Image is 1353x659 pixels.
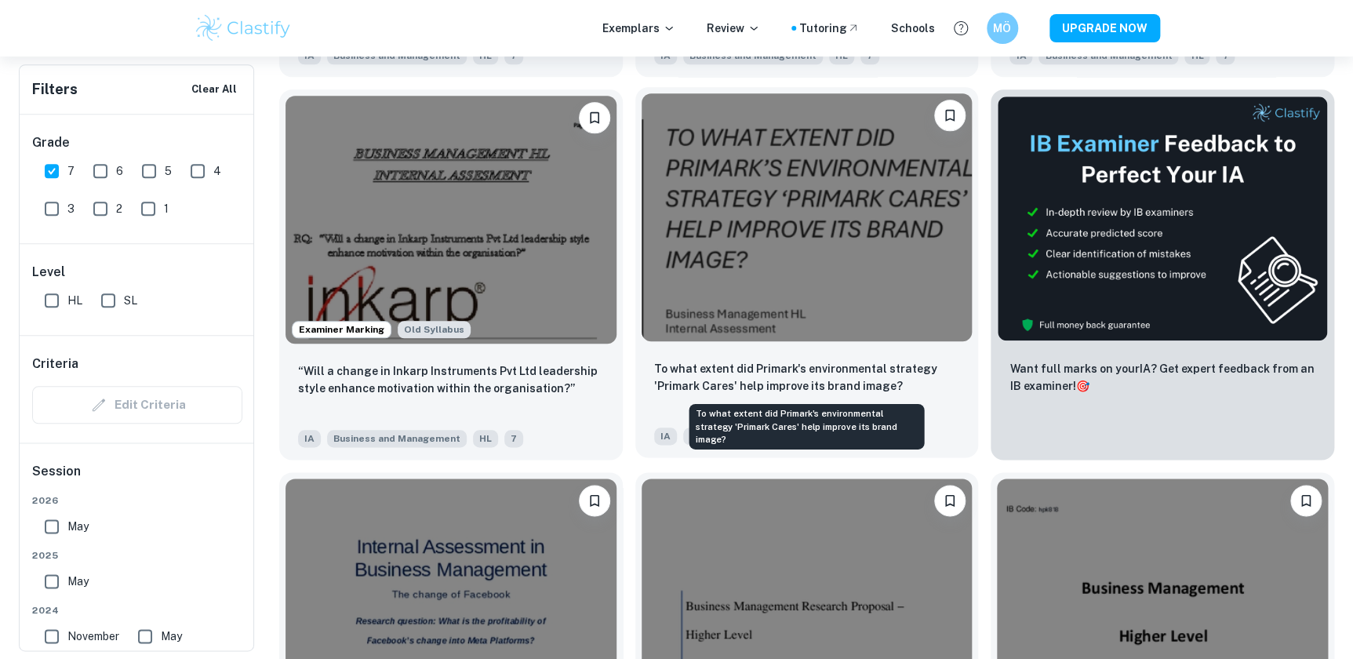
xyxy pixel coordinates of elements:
span: 7 [67,162,75,180]
span: IA [298,430,321,447]
span: Business and Management [327,430,467,447]
p: To what extent did Primark's environmental strategy 'Primark Cares' help improve its brand image? [654,360,960,395]
span: 2025 [32,548,242,563]
a: Examiner MarkingStarting from the May 2024 session, the Business IA requirements have changed. It... [279,89,623,460]
img: Clastify logo [194,13,293,44]
span: 1 [164,200,169,217]
span: May [67,573,89,590]
p: Want full marks on your IA ? Get expert feedback from an IB examiner! [1009,360,1315,395]
p: Exemplars [602,20,675,37]
img: Business and Management IA example thumbnail: To what extent did Primark's environment [642,93,973,341]
button: Bookmark [579,485,610,516]
h6: Criteria [32,355,78,373]
button: Help and Feedback [947,15,974,42]
button: Bookmark [934,100,966,131]
p: Review [707,20,760,37]
h6: MÖ [993,20,1011,37]
span: HL [67,292,82,309]
div: Criteria filters are unavailable when searching by topic [32,386,242,424]
span: Old Syllabus [398,321,471,338]
span: SL [124,292,137,309]
p: “Will a change in Inkarp Instruments Pvt Ltd leadership style enhance motivation within the organ... [298,362,604,397]
h6: Level [32,263,242,282]
span: Business and Management [683,428,823,445]
span: 7 [504,430,523,447]
span: HL [473,430,498,447]
button: MÖ [987,13,1018,44]
span: 4 [213,162,221,180]
img: Business and Management IA example thumbnail: “Will a change in Inkarp Instruments Pvt [286,96,616,344]
span: 2026 [32,493,242,508]
span: Examiner Marking [293,322,391,337]
button: Bookmark [934,485,966,516]
span: IA [654,428,677,445]
span: 3 [67,200,75,217]
span: 2 [116,200,122,217]
span: 2024 [32,603,242,617]
span: November [67,628,119,645]
span: May [161,628,182,645]
span: May [67,518,89,535]
a: Schools [891,20,935,37]
h6: Filters [32,78,78,100]
a: ThumbnailWant full marks on yourIA? Get expert feedback from an IB examiner! [991,89,1334,460]
span: 6 [116,162,123,180]
button: Bookmark [579,102,610,133]
button: Bookmark [1290,485,1322,516]
button: UPGRADE NOW [1049,14,1160,42]
button: Clear All [187,78,241,101]
h6: Grade [32,133,242,152]
a: BookmarkTo what extent did Primark's environmental strategy 'Primark Cares' help improve its bran... [635,89,979,460]
div: To what extent did Primark's environmental strategy 'Primark Cares' help improve its brand image? [689,404,924,450]
span: 🎯 [1075,380,1089,392]
a: Tutoring [799,20,860,37]
img: Thumbnail [997,96,1328,342]
div: Starting from the May 2024 session, the Business IA requirements have changed. It's OK to refer t... [398,321,471,338]
span: 5 [165,162,172,180]
h6: Session [32,462,242,493]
